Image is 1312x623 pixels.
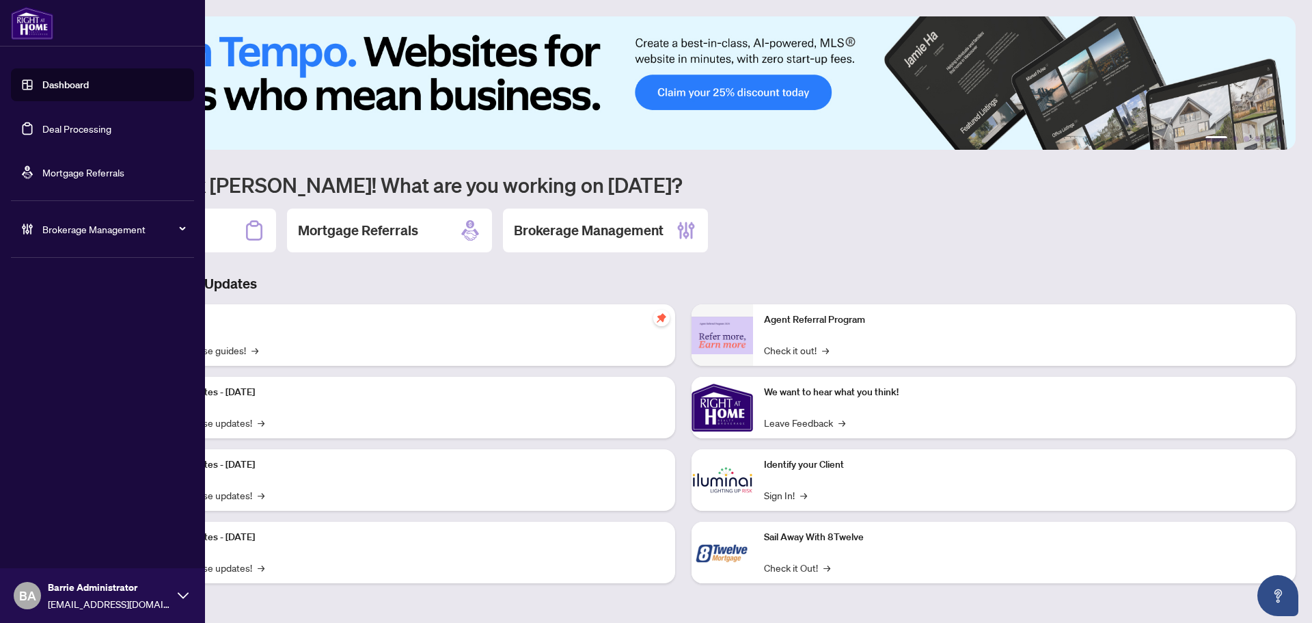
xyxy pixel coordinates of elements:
img: Identify your Client [692,449,753,511]
p: Identify your Client [764,458,1285,473]
span: → [258,560,264,575]
button: 5 [1266,136,1271,142]
p: Platform Updates - [DATE] [143,530,664,545]
img: Slide 0 [71,16,1296,150]
p: Platform Updates - [DATE] [143,458,664,473]
button: 6 [1276,136,1282,142]
p: Agent Referral Program [764,313,1285,328]
span: → [838,415,845,430]
p: Platform Updates - [DATE] [143,385,664,400]
span: pushpin [653,310,670,326]
a: Mortgage Referrals [42,166,124,178]
span: [EMAIL_ADDRESS][DOMAIN_NAME] [48,596,171,611]
a: Deal Processing [42,122,111,135]
a: Dashboard [42,79,89,91]
p: Self-Help [143,313,664,328]
button: Open asap [1257,575,1298,616]
button: 1 [1205,136,1227,142]
h2: Mortgage Referrals [298,221,418,240]
h1: Welcome back [PERSON_NAME]! What are you working on [DATE]? [71,172,1296,198]
span: → [258,415,264,430]
span: Barrie Administrator [48,580,171,595]
button: 3 [1244,136,1249,142]
span: → [251,343,258,358]
span: → [800,488,807,503]
img: Sail Away With 8Twelve [692,522,753,583]
span: → [822,343,829,358]
button: 4 [1255,136,1260,142]
p: We want to hear what you think! [764,385,1285,400]
span: Brokerage Management [42,222,184,237]
img: logo [11,7,53,40]
h3: Brokerage & Industry Updates [71,274,1296,293]
h2: Brokerage Management [514,221,664,240]
a: Check it Out!→ [764,560,830,575]
a: Leave Feedback→ [764,415,845,430]
span: → [823,560,830,575]
img: We want to hear what you think! [692,377,753,438]
img: Agent Referral Program [692,317,753,354]
button: 2 [1233,136,1238,142]
p: Sail Away With 8Twelve [764,530,1285,545]
a: Check it out!→ [764,343,829,358]
span: → [258,488,264,503]
span: BA [19,586,36,605]
a: Sign In!→ [764,488,807,503]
